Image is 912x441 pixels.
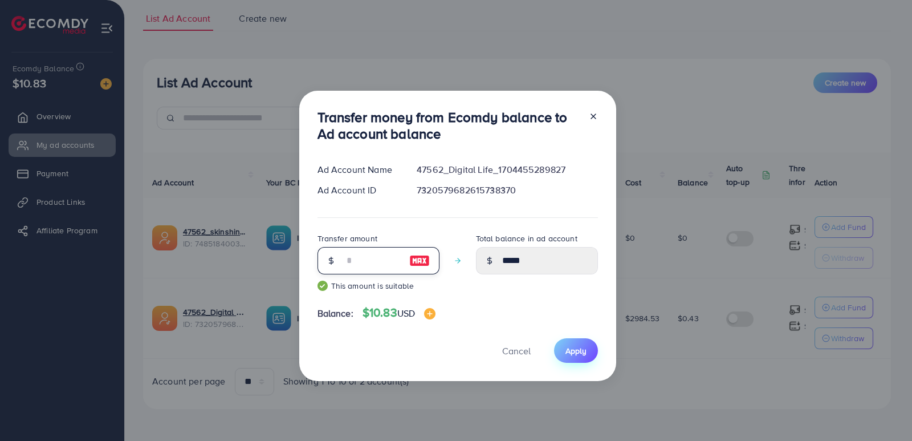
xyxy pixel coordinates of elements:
[424,308,435,319] img: image
[502,345,531,357] span: Cancel
[317,280,439,292] small: This amount is suitable
[409,254,430,268] img: image
[317,307,353,320] span: Balance:
[864,390,903,432] iframe: Chat
[554,338,598,363] button: Apply
[363,306,435,320] h4: $10.83
[408,163,606,176] div: 47562_Digital Life_1704455289827
[397,307,415,319] span: USD
[317,233,377,244] label: Transfer amount
[476,233,577,244] label: Total balance in ad account
[308,163,408,176] div: Ad Account Name
[565,345,587,357] span: Apply
[317,281,328,291] img: guide
[408,184,606,197] div: 7320579682615738370
[488,338,545,363] button: Cancel
[308,184,408,197] div: Ad Account ID
[317,109,580,142] h3: Transfer money from Ecomdy balance to Ad account balance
